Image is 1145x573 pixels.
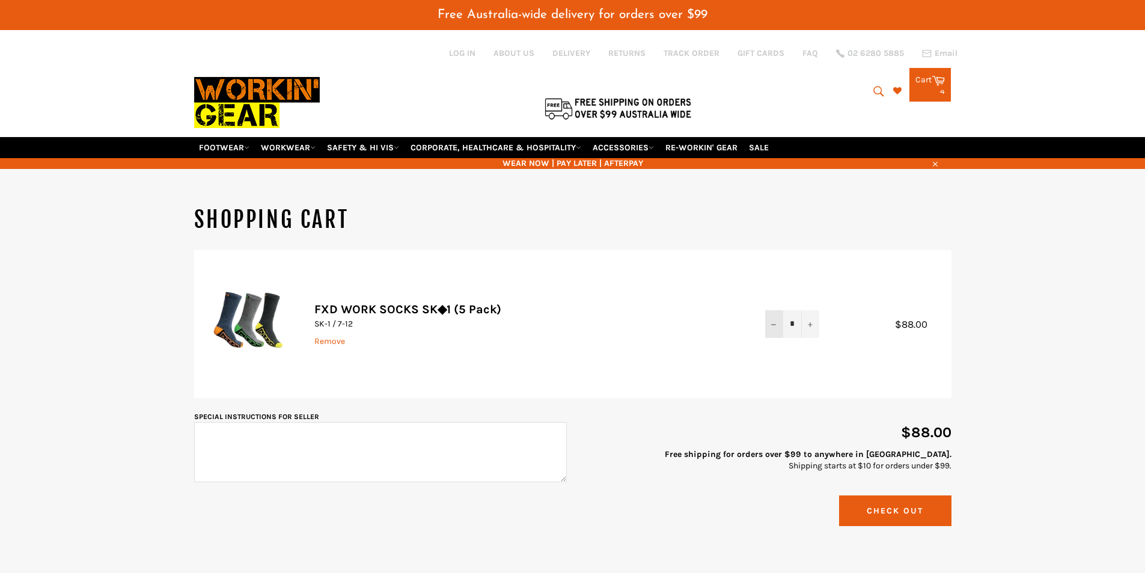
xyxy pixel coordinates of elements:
span: 02 6280 5885 [847,49,904,58]
h1: Shopping Cart [194,205,951,235]
p: Shipping starts at $10 for orders under $99. [579,449,951,472]
button: Increase item quantity by one [801,310,819,337]
strong: Free shipping for orders over $99 to anywhere in [GEOGRAPHIC_DATA]. [665,449,951,459]
a: ACCESSORIES [588,137,659,158]
a: RE-WORKIN' GEAR [661,137,742,158]
span: Email [935,49,957,58]
a: DELIVERY [552,47,590,59]
p: SK-1 / 7-12 [314,318,741,329]
a: WORKWEAR [256,137,320,158]
img: FXD WORK SOCKS SK◆1 (5 Pack) - SK-1 / 7-12 [212,268,284,376]
a: SAFETY & HI VIS [322,137,404,158]
label: Special instructions for seller [194,412,319,421]
a: RETURNS [608,47,646,59]
img: Workin Gear leaders in Workwear, Safety Boots, PPE, Uniforms. Australia's No.1 in Workwear [194,69,320,136]
button: Reduce item quantity by one [765,310,783,337]
span: WEAR NOW | PAY LATER | AFTERPAY [194,158,951,169]
a: TRACK ORDER [664,47,719,59]
span: 4 [940,86,945,96]
a: CORPORATE, HEALTHCARE & HOSPITALITY [406,137,586,158]
span: Free Australia-wide delivery for orders over $99 [438,8,707,21]
a: GIFT CARDS [737,47,784,59]
a: FAQ [802,47,818,59]
a: Remove [314,336,345,346]
img: Flat $9.95 shipping Australia wide [543,96,693,121]
span: $88.00 [901,424,951,441]
span: $88.00 [895,319,939,330]
a: Email [922,49,957,58]
a: Log in [449,48,475,58]
a: SALE [744,137,774,158]
a: Cart 4 [909,68,951,102]
a: FOOTWEAR [194,137,254,158]
button: Check Out [839,495,951,526]
a: FXD WORK SOCKS SK◆1 (5 Pack) [314,302,501,316]
a: ABOUT US [493,47,534,59]
a: 02 6280 5885 [836,49,904,58]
